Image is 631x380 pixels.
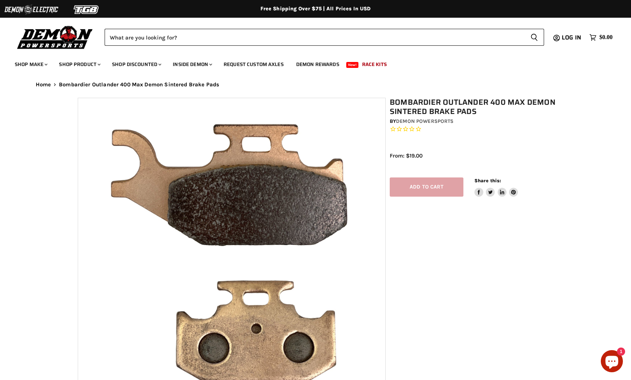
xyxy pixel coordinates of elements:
[59,82,219,88] span: Bombardier Outlander 400 Max Demon Sintered Brake Pads
[357,57,392,72] a: Race Kits
[346,62,359,68] span: New!
[586,32,616,43] a: $0.00
[390,98,558,116] h1: Bombardier Outlander 400 Max Demon Sintered Brake Pads
[558,34,586,41] a: Log in
[59,3,114,17] img: TGB Logo 2
[105,29,525,46] input: Search
[21,82,610,88] nav: Breadcrumbs
[390,125,558,133] span: Rated 0.0 out of 5 stars 0 reviews
[390,152,423,159] span: From: $19.00
[599,34,613,41] span: $0.00
[218,57,289,72] a: Request Custom Axles
[9,57,52,72] a: Shop Make
[291,57,345,72] a: Demon Rewards
[53,57,105,72] a: Shop Product
[167,57,217,72] a: Inside Demon
[106,57,166,72] a: Shop Discounted
[21,6,610,12] div: Free Shipping Over $75 | All Prices In USD
[525,29,544,46] button: Search
[474,177,518,197] aside: Share this:
[4,3,59,17] img: Demon Electric Logo 2
[9,54,611,72] ul: Main menu
[390,117,558,125] div: by
[105,29,544,46] form: Product
[599,350,625,374] inbox-online-store-chat: Shopify online store chat
[36,82,51,88] a: Home
[474,178,501,183] span: Share this:
[15,24,95,50] img: Demon Powersports
[562,33,581,42] span: Log in
[396,118,453,124] a: Demon Powersports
